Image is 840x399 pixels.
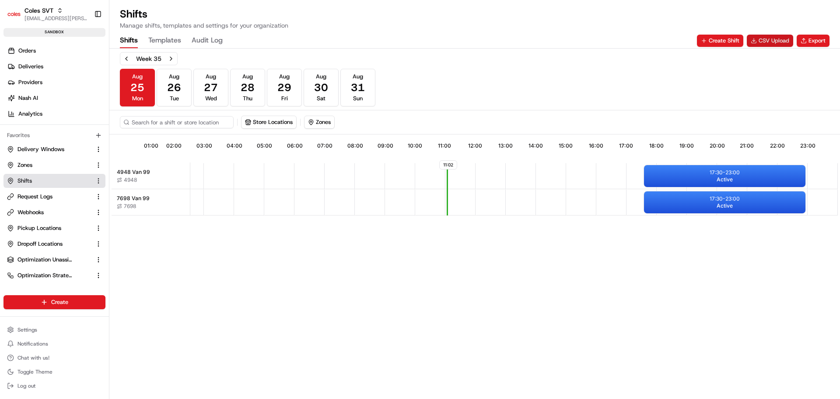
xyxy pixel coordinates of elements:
[120,21,288,30] p: Manage shifts, templates and settings for your organization
[120,116,234,128] input: Search for a shift or store location
[18,94,38,102] span: Nash AI
[18,78,42,86] span: Providers
[3,190,105,204] button: Request Logs
[353,95,363,102] span: Sun
[17,354,49,361] span: Chat with us!
[3,324,105,336] button: Settings
[120,69,155,106] button: Aug25Mon
[7,7,21,21] img: Coles SVT
[589,142,603,149] span: 16:00
[132,95,143,102] span: Mon
[717,202,733,209] span: Active
[7,177,91,185] a: Shifts
[619,142,633,149] span: 17:00
[3,205,105,219] button: Webhooks
[717,176,733,183] span: Active
[9,9,26,26] img: Nash
[287,142,303,149] span: 06:00
[7,208,91,216] a: Webhooks
[468,142,482,149] span: 12:00
[408,142,422,149] span: 10:00
[17,256,73,264] span: Optimization Unassigned Orders
[3,158,105,172] button: Zones
[241,116,296,128] button: Store Locations
[17,161,32,169] span: Zones
[3,253,105,267] button: Optimization Unassigned Orders
[7,145,91,153] a: Delivery Windows
[3,338,105,350] button: Notifications
[167,81,181,95] span: 26
[3,352,105,364] button: Chat with us!
[281,95,288,102] span: Fri
[17,340,48,347] span: Notifications
[439,160,457,169] span: 11:02
[165,53,177,65] button: Next week
[3,107,109,121] a: Analytics
[243,95,252,102] span: Thu
[559,142,573,149] span: 15:00
[117,203,136,210] button: 7698
[120,53,133,65] button: Previous week
[196,142,212,149] span: 03:00
[18,63,43,71] span: Deliveries
[347,142,363,149] span: 08:00
[7,240,91,248] a: Dropoff Locations
[17,326,37,333] span: Settings
[17,145,64,153] span: Delivery Windows
[314,81,328,95] span: 30
[17,127,67,136] span: Knowledge Base
[3,28,105,37] div: sandbox
[317,95,325,102] span: Sat
[3,366,105,378] button: Toggle Theme
[17,224,61,232] span: Pickup Locations
[3,60,109,74] a: Deliveries
[3,44,109,58] a: Orders
[3,4,91,25] button: Coles SVTColes SVT[EMAIL_ADDRESS][PERSON_NAME][PERSON_NAME][DOMAIN_NAME]
[169,73,179,81] span: Aug
[800,142,815,149] span: 23:00
[120,33,138,48] button: Shifts
[697,35,743,47] button: Create Shift
[3,91,109,105] a: Nash AI
[166,142,182,149] span: 02:00
[24,6,53,15] button: Coles SVT
[204,81,218,95] span: 27
[9,84,24,99] img: 1736555255976-a54dd68f-1ca7-489b-9aae-adbdc363a1c4
[747,35,793,47] button: CSV Upload
[316,73,326,81] span: Aug
[7,161,91,169] a: Zones
[9,35,159,49] p: Welcome 👋
[17,240,63,248] span: Dropoff Locations
[3,75,109,89] a: Providers
[7,272,91,279] a: Optimization Strategy
[498,142,513,149] span: 13:00
[9,128,16,135] div: 📗
[17,368,52,375] span: Toggle Theme
[304,116,334,128] button: Zones
[206,73,216,81] span: Aug
[170,95,179,102] span: Tue
[257,142,272,149] span: 05:00
[317,142,332,149] span: 07:00
[438,142,451,149] span: 11:00
[241,81,255,95] span: 28
[267,69,302,106] button: Aug29Fri
[120,7,288,21] h1: Shifts
[157,69,192,106] button: Aug26Tue
[24,15,87,22] button: [EMAIL_ADDRESS][PERSON_NAME][PERSON_NAME][DOMAIN_NAME]
[378,142,393,149] span: 09:00
[124,203,136,210] span: 7698
[130,81,144,95] span: 25
[74,128,81,135] div: 💻
[132,73,143,81] span: Aug
[23,56,144,66] input: Clear
[7,224,91,232] a: Pickup Locations
[117,169,150,176] span: 4948 Van 99
[51,298,68,306] span: Create
[3,128,105,142] div: Favorites
[192,33,223,48] button: Audit Log
[710,195,740,202] p: 17:30 - 23:00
